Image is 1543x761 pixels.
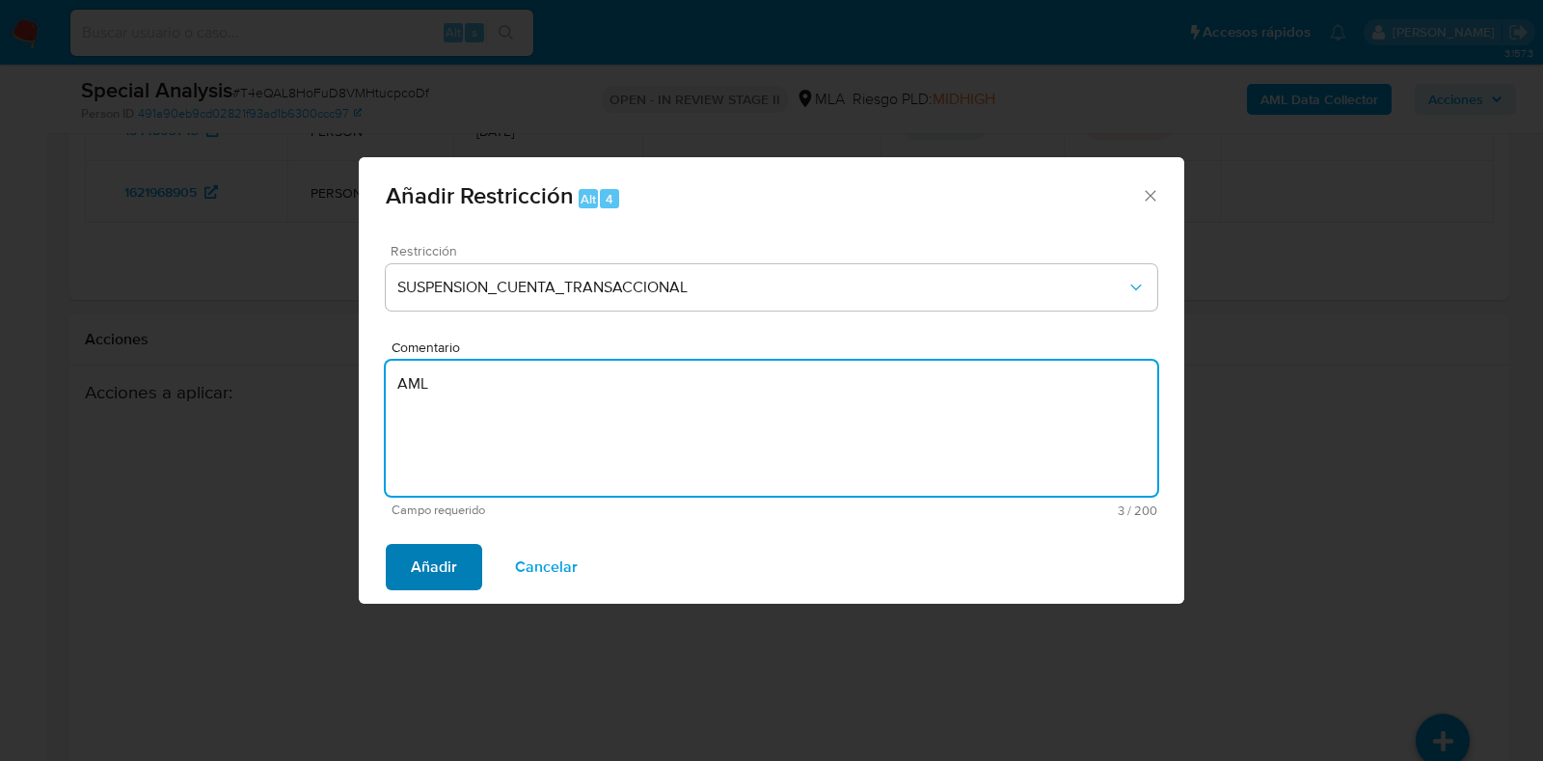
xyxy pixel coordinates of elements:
textarea: AML [386,361,1157,496]
span: Máximo 200 caracteres [774,504,1157,517]
span: 4 [606,190,613,208]
span: SUSPENSION_CUENTA_TRANSACCIONAL [397,278,1126,297]
button: Cerrar ventana [1141,186,1158,204]
span: Restricción [391,244,1162,258]
span: Añadir Restricción [386,178,574,212]
span: Alt [581,190,596,208]
button: Cancelar [490,544,603,590]
button: Añadir [386,544,482,590]
span: Cancelar [515,546,578,588]
span: Campo requerido [392,503,774,517]
button: Restriction [386,264,1157,311]
span: Comentario [392,340,1163,355]
span: Añadir [411,546,457,588]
